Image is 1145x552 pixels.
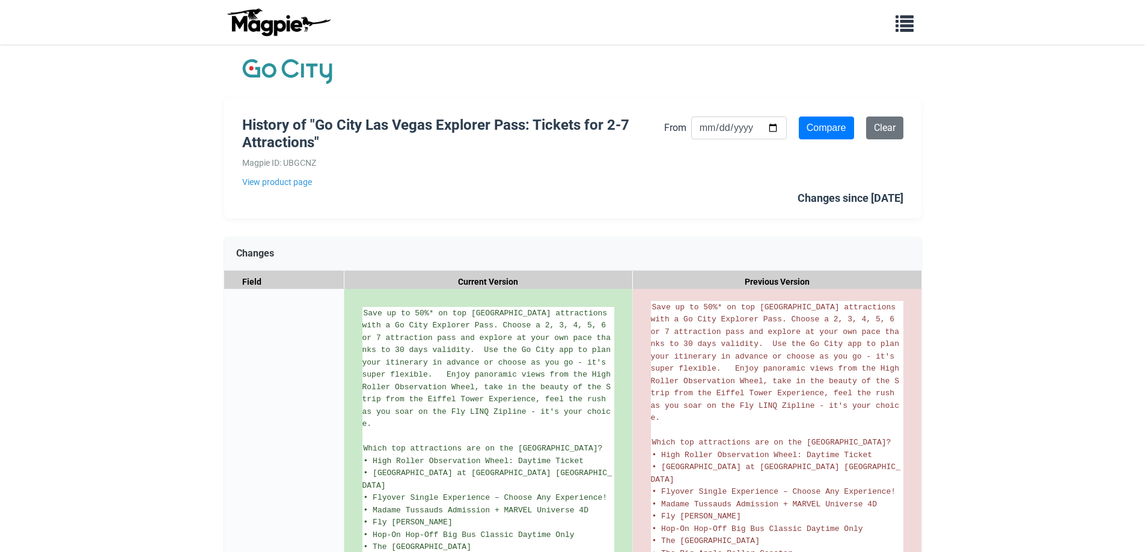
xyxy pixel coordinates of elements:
[364,456,584,466] span: • High Roller Observation Wheel: Daytime Ticket
[242,175,664,189] a: View product page
[651,303,904,423] span: Save up to 50%* on top [GEOGRAPHIC_DATA] attractions with a Go City Explorer Pass. Choose a 2, 3,...
[364,518,453,527] span: • Fly [PERSON_NAME]
[362,469,612,490] span: • [GEOGRAPHIC_DATA] at [GEOGRAPHIC_DATA] [GEOGRAPHIC_DATA]
[651,463,900,484] span: • [GEOGRAPHIC_DATA] at [GEOGRAPHIC_DATA] [GEOGRAPHIC_DATA]
[224,237,921,271] div: Changes
[652,536,760,545] span: • The [GEOGRAPHIC_DATA]
[652,524,863,533] span: • Hop-On Hop-Off Big Bus Classic Daytime Only
[652,438,891,447] span: Which top attractions are on the [GEOGRAPHIC_DATA]?
[364,493,608,502] span: • Flyover Single Experience – Choose Any Experience!
[364,530,575,539] span: • Hop-On Hop-Off Big Bus Classic Daytime Only
[652,500,877,509] span: • Madame Tussauds Admission + MARVEL Universe 4D
[362,309,615,429] span: Save up to 50%* on top [GEOGRAPHIC_DATA] attractions with a Go City Explorer Pass. Choose a 2, 3,...
[364,444,603,453] span: Which top attractions are on the [GEOGRAPHIC_DATA]?
[652,450,873,459] span: • High Roller Observation Wheel: Daytime Ticket
[344,271,633,293] div: Current Version
[242,156,664,169] div: Magpie ID: UBGCNZ
[633,271,921,293] div: Previous Version
[866,117,903,139] a: Clear
[224,271,344,293] div: Field
[242,56,332,86] img: Company Logo
[224,8,332,37] img: logo-ab69f6fb50320c5b225c76a69d11143b.png
[798,190,903,207] div: Changes since [DATE]
[652,512,741,521] span: • Fly [PERSON_NAME]
[364,506,588,515] span: • Madame Tussauds Admission + MARVEL Universe 4D
[799,117,854,139] input: Compare
[364,542,471,551] span: • The [GEOGRAPHIC_DATA]
[652,487,896,496] span: • Flyover Single Experience – Choose Any Experience!
[664,120,686,136] label: From
[242,117,664,151] h1: History of "Go City Las Vegas Explorer Pass: Tickets for 2-7 Attractions"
